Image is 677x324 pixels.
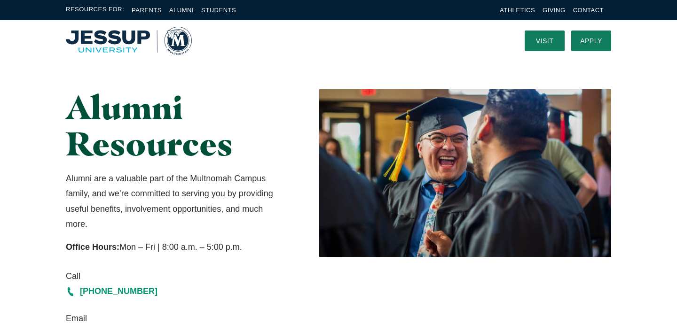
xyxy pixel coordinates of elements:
strong: Office Hours: [66,242,119,252]
span: Resources For: [66,5,124,15]
p: Alumni are a valuable part of the Multnomah Campus family, and we’re committed to serving you by ... [66,171,283,232]
a: [PHONE_NUMBER] [66,284,283,299]
a: Apply [571,31,611,51]
a: Parents [132,7,162,14]
a: Visit [525,31,565,51]
img: Two Graduates Laughing [319,89,611,257]
a: Alumni [169,7,194,14]
a: Contact [573,7,604,14]
h1: Alumni Resources [66,89,283,162]
a: Students [201,7,236,14]
a: Athletics [500,7,535,14]
a: Home [66,27,192,55]
p: Mon – Fri | 8:00 a.m. – 5:00 p.m. [66,239,283,255]
span: Call [66,269,283,284]
img: Multnomah University Logo [66,27,192,55]
a: Giving [543,7,566,14]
